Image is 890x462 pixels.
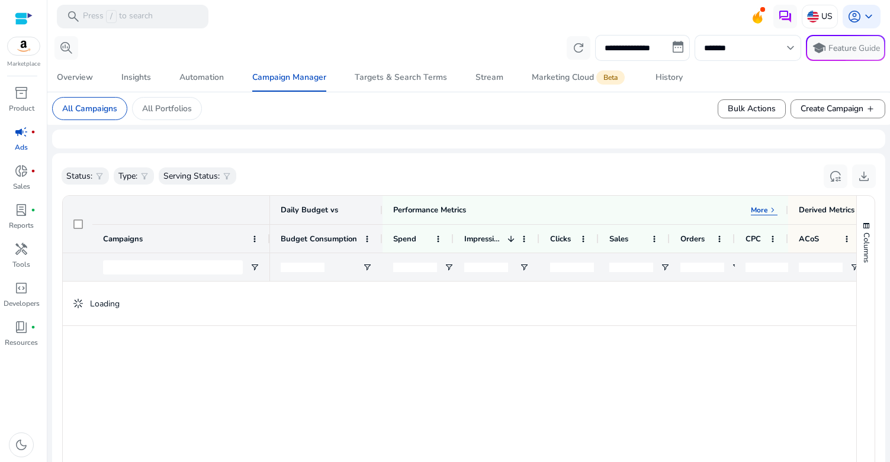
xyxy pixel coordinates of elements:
span: book_4 [14,320,28,334]
span: Impressions [464,234,503,244]
span: fiber_manual_record [31,325,36,329]
button: Bulk Actions [718,99,786,118]
span: keyboard_arrow_down [862,9,876,24]
p: Press to search [83,10,153,23]
div: Performance Metrics [393,205,466,215]
div: Overview [57,73,93,82]
button: Open Filter Menu [444,263,454,272]
span: Loading [90,298,120,309]
span: campaign [14,125,28,139]
img: amazon.svg [8,37,40,55]
span: donut_small [14,164,28,178]
span: download [857,169,871,183]
span: Budget Consumption [281,234,357,244]
span: handyman [14,242,28,256]
span: Columns [861,232,872,263]
span: Daily Budget vs [281,205,338,215]
span: CPC [746,234,761,244]
p: Ads [15,142,28,153]
span: / [106,10,117,23]
span: code_blocks [14,281,28,295]
div: Stream [475,73,503,82]
span: inventory_2 [14,86,28,100]
button: Open Filter Menu [250,263,259,272]
p: Status: [66,170,92,182]
button: download [852,164,876,188]
p: Resources [5,337,38,348]
span: refresh [571,41,586,55]
span: Beta [596,70,625,85]
p: Type: [118,170,137,182]
span: filter_alt [222,172,232,181]
span: filter_alt [140,172,149,181]
button: search_insights [54,36,78,60]
input: Campaigns Filter Input [103,260,243,274]
button: Create Campaignadd [791,99,885,118]
span: fiber_manual_record [31,130,36,134]
span: add [866,104,875,114]
span: filter_alt [95,172,104,181]
span: keyboard_arrow_down [783,41,798,55]
span: fiber_manual_record [31,169,36,173]
span: account_circle [847,9,862,24]
span: fiber_manual_record [31,208,36,212]
p: Marketplace [7,60,40,69]
p: US [821,6,833,27]
div: Marketing Cloud [532,73,627,82]
div: Derived Metrics [799,205,854,215]
p: All Campaigns [62,102,117,115]
button: schoolFeature Guide [806,35,885,61]
span: lab_profile [14,203,28,217]
button: Open Filter Menu [362,263,372,272]
span: search_insights [59,41,73,55]
span: Spend [393,234,416,244]
span: Sales [609,234,628,244]
p: Developers [4,298,40,309]
p: Serving Status: [163,170,220,182]
p: More [751,205,768,215]
p: Tools [12,259,30,270]
button: Open Filter Menu [519,263,529,272]
span: reset_settings [828,169,843,183]
button: Open Filter Menu [850,263,859,272]
img: us.svg [807,11,819,22]
div: History [656,73,683,82]
button: Open Filter Menu [731,263,741,272]
div: Campaign Manager [252,73,326,82]
div: Insights [121,73,151,82]
span: search [66,9,81,24]
p: All Portfolios [142,102,192,115]
span: keyboard_arrow_right [768,205,777,215]
span: school [812,41,826,55]
span: ACoS [799,234,819,244]
p: Product [9,103,34,114]
span: dark_mode [14,438,28,452]
p: Feature Guide [828,43,880,54]
span: Create Campaign [801,102,875,115]
button: Open Filter Menu [660,263,670,272]
div: Automation [179,73,224,82]
span: Bulk Actions [728,102,776,115]
p: Reports [9,220,34,231]
button: refresh [567,36,590,60]
p: Sales [13,181,30,192]
div: Targets & Search Terms [355,73,447,82]
button: reset_settings [824,164,847,188]
span: Orders [680,234,705,244]
span: Campaigns [103,234,143,244]
span: Clicks [550,234,571,244]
